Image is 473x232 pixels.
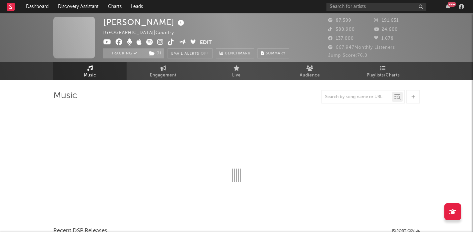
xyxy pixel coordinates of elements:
[168,48,213,58] button: Email AlertsOff
[322,94,392,100] input: Search by song name or URL
[266,52,285,55] span: Summary
[103,29,182,37] div: [GEOGRAPHIC_DATA] | Country
[374,36,394,41] span: 1,678
[328,53,367,58] span: Jump Score: 76.0
[150,71,177,79] span: Engagement
[216,48,254,58] a: Benchmark
[257,48,289,58] button: Summary
[448,2,456,7] div: 99 +
[232,71,241,79] span: Live
[326,3,426,11] input: Search for artists
[300,71,320,79] span: Audience
[145,48,165,58] span: ( 1 )
[374,27,398,32] span: 24,600
[145,48,164,58] button: (1)
[127,62,200,80] a: Engagement
[328,45,395,50] span: 667,947 Monthly Listeners
[328,18,351,23] span: 87,509
[328,36,354,41] span: 137,000
[328,27,355,32] span: 580,900
[84,71,96,79] span: Music
[273,62,346,80] a: Audience
[374,18,399,23] span: 191,651
[446,4,450,9] button: 99+
[225,50,250,58] span: Benchmark
[103,17,186,28] div: [PERSON_NAME]
[200,62,273,80] a: Live
[346,62,420,80] a: Playlists/Charts
[53,62,127,80] a: Music
[103,48,145,58] button: Tracking
[367,71,400,79] span: Playlists/Charts
[201,52,209,56] em: Off
[200,39,212,47] button: Edit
